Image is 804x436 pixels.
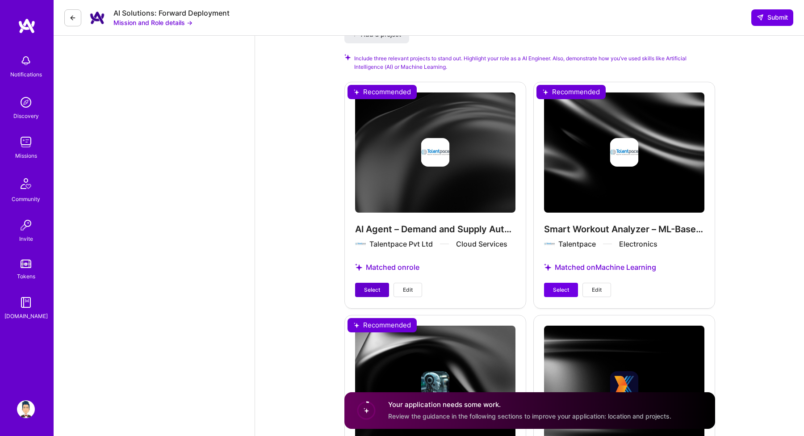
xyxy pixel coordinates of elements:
img: tokens [21,260,31,268]
span: Select [553,286,569,294]
img: discovery [17,93,35,111]
span: Submit [757,13,788,22]
i: Check [344,54,351,60]
i: icon LeftArrowDark [69,14,76,21]
div: Community [12,194,40,204]
div: Invite [19,234,33,243]
img: Community [15,173,37,194]
div: AI Solutions: Forward Deployment [113,8,230,18]
img: bell [17,52,35,70]
button: Select [355,283,389,297]
div: Discovery [13,111,39,121]
img: teamwork [17,133,35,151]
button: Mission and Role details → [113,18,193,27]
div: Missions [15,151,37,160]
div: [DOMAIN_NAME] [4,311,48,321]
span: Review the guidance in the following sections to improve your application: location and projects. [388,412,671,420]
img: guide book [17,293,35,311]
i: icon SendLight [757,14,764,21]
img: Company Logo [88,9,106,27]
img: User Avatar [17,400,35,418]
button: Select [544,283,578,297]
div: Notifications [10,70,42,79]
button: Submit [751,9,793,25]
button: Edit [582,283,611,297]
button: Edit [394,283,422,297]
span: Edit [592,286,602,294]
h4: Your application needs some work. [388,400,671,410]
a: User Avatar [15,400,37,418]
div: Tokens [17,272,35,281]
span: Include three relevant projects to stand out. Highlight your role as a AI Engineer. Also, demonst... [354,54,715,71]
img: logo [18,18,36,34]
span: Select [364,286,380,294]
span: Edit [403,286,413,294]
img: Invite [17,216,35,234]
